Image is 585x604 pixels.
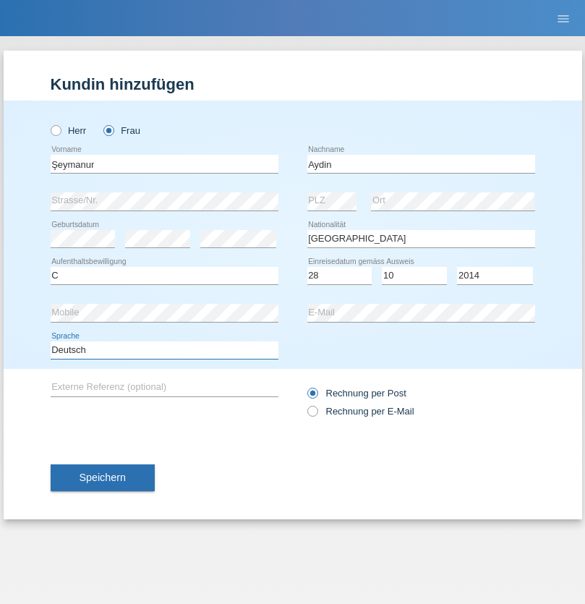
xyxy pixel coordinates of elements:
[556,12,571,26] i: menu
[307,406,317,424] input: Rechnung per E-Mail
[80,472,126,483] span: Speichern
[103,125,113,135] input: Frau
[307,406,414,417] label: Rechnung per E-Mail
[307,388,406,399] label: Rechnung per Post
[51,125,60,135] input: Herr
[51,125,87,136] label: Herr
[51,464,155,492] button: Speichern
[549,14,578,22] a: menu
[51,75,535,93] h1: Kundin hinzufügen
[103,125,140,136] label: Frau
[307,388,317,406] input: Rechnung per Post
